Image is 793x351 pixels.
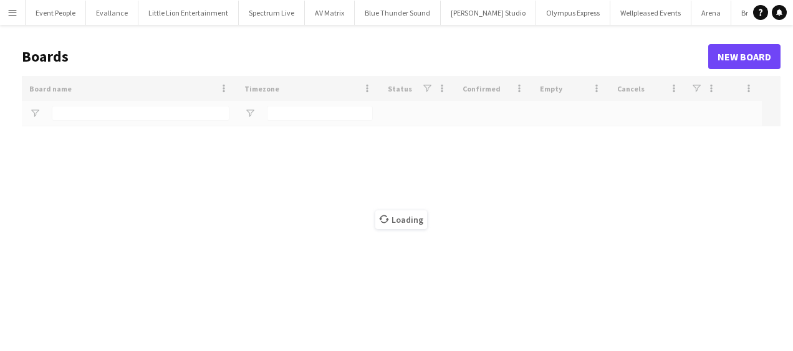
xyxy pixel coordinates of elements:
button: Little Lion Entertainment [138,1,239,25]
button: Blue Thunder Sound [355,1,441,25]
a: New Board [708,44,781,69]
button: Wellpleased Events [610,1,691,25]
button: Arena [691,1,731,25]
button: Spectrum Live [239,1,305,25]
button: Olympus Express [536,1,610,25]
button: [PERSON_NAME] Studio [441,1,536,25]
button: Evallance [86,1,138,25]
h1: Boards [22,47,708,66]
button: AV Matrix [305,1,355,25]
span: Loading [375,210,427,229]
button: Event People [26,1,86,25]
